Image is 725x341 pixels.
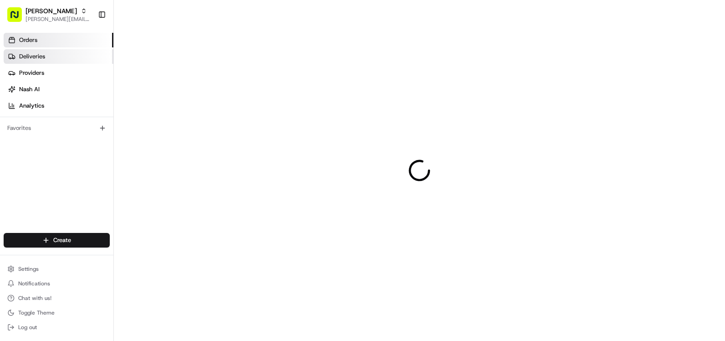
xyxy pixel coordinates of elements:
a: Analytics [4,98,113,113]
button: Settings [4,263,110,275]
span: Knowledge Base [18,132,70,141]
span: Log out [18,324,37,331]
button: Notifications [4,277,110,290]
span: Pylon [91,155,110,161]
span: Notifications [18,280,50,287]
button: Chat with us! [4,292,110,305]
button: Toggle Theme [4,306,110,319]
div: 💻 [77,133,84,140]
span: Deliveries [19,52,45,61]
button: Log out [4,321,110,334]
span: API Documentation [86,132,146,141]
button: Create [4,233,110,248]
span: Toggle Theme [18,309,55,316]
img: Nash [9,9,27,27]
span: Providers [19,69,44,77]
span: Chat with us! [18,294,51,302]
a: Orders [4,33,113,47]
button: Start new chat [155,90,166,101]
div: Favorites [4,121,110,135]
input: Clear [24,59,150,68]
button: [PERSON_NAME][PERSON_NAME][EMAIL_ADDRESS][PERSON_NAME][DOMAIN_NAME] [4,4,94,26]
span: Analytics [19,102,44,110]
img: 1736555255976-a54dd68f-1ca7-489b-9aae-adbdc363a1c4 [9,87,26,103]
div: 📗 [9,133,16,140]
p: Welcome 👋 [9,36,166,51]
div: We're available if you need us! [31,96,115,103]
button: [PERSON_NAME] [26,6,77,15]
span: Create [53,236,71,244]
a: Nash AI [4,82,113,97]
span: Nash AI [19,85,40,93]
span: Settings [18,265,39,273]
a: Deliveries [4,49,113,64]
span: Orders [19,36,37,44]
a: 💻API Documentation [73,129,150,145]
a: Powered byPylon [64,154,110,161]
a: Providers [4,66,113,80]
div: Start new chat [31,87,149,96]
button: [PERSON_NAME][EMAIL_ADDRESS][PERSON_NAME][DOMAIN_NAME] [26,15,91,23]
a: 📗Knowledge Base [5,129,73,145]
